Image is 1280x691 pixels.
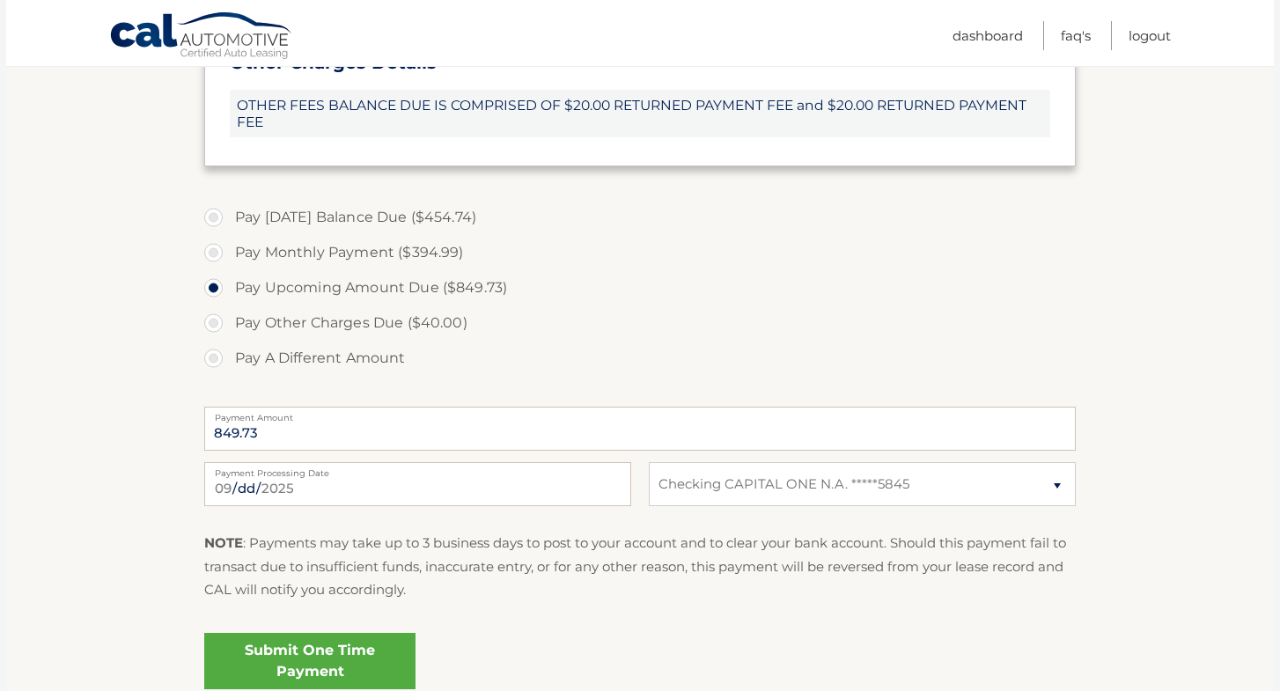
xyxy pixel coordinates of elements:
[204,534,243,551] strong: NOTE
[109,11,294,62] a: Cal Automotive
[204,270,1076,305] label: Pay Upcoming Amount Due ($849.73)
[204,407,1076,421] label: Payment Amount
[230,90,1050,137] span: OTHER FEES BALANCE DUE IS COMPRISED OF $20.00 RETURNED PAYMENT FEE and $20.00 RETURNED PAYMENT FEE
[204,407,1076,451] input: Payment Amount
[204,462,631,506] input: Payment Date
[1129,21,1171,50] a: Logout
[204,633,416,689] a: Submit One Time Payment
[1061,21,1091,50] a: FAQ's
[953,21,1023,50] a: Dashboard
[204,462,631,476] label: Payment Processing Date
[204,341,1076,376] label: Pay A Different Amount
[204,200,1076,235] label: Pay [DATE] Balance Due ($454.74)
[204,532,1076,601] p: : Payments may take up to 3 business days to post to your account and to clear your bank account....
[204,235,1076,270] label: Pay Monthly Payment ($394.99)
[204,305,1076,341] label: Pay Other Charges Due ($40.00)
